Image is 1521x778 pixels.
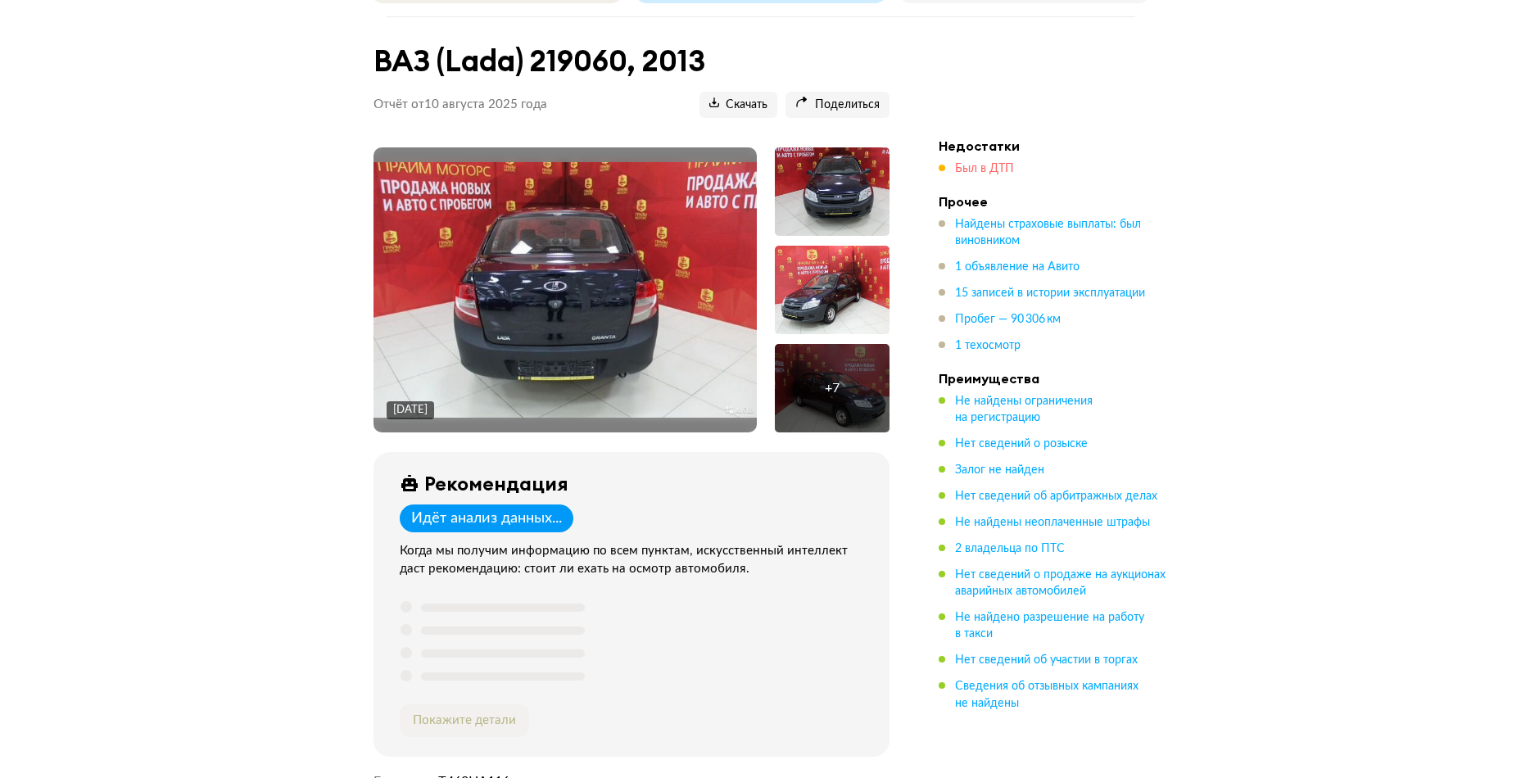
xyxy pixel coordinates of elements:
span: Не найдено разрешение на работу в такси [955,612,1144,640]
span: Найдены страховые выплаты: был виновником [955,219,1141,247]
h4: Прочее [939,193,1168,210]
span: Поделиться [795,97,880,113]
span: Залог не найден [955,464,1044,476]
div: Когда мы получим информацию по всем пунктам, искусственный интеллект даст рекомендацию: стоит ли ... [400,542,870,578]
span: Нет сведений о розыске [955,438,1088,450]
span: Нет сведений об участии в торгах [955,654,1138,666]
button: Поделиться [785,92,890,118]
span: Пробег — 90 306 км [955,314,1061,325]
span: 2 владельца по ПТС [955,543,1065,554]
div: Идёт анализ данных... [411,509,562,527]
span: Нет сведений об арбитражных делах [955,491,1157,502]
span: Покажите детали [413,714,516,726]
p: Отчёт от 10 августа 2025 года [373,97,547,113]
span: Был в ДТП [955,163,1014,174]
span: 1 техосмотр [955,340,1021,351]
span: 15 записей в истории эксплуатации [955,287,1145,299]
button: Скачать [699,92,777,118]
span: Нет сведений о продаже на аукционах аварийных автомобилей [955,569,1166,597]
div: [DATE] [393,403,428,418]
h1: ВАЗ (Lada) 219060, 2013 [373,43,890,79]
span: Не найдены ограничения на регистрацию [955,396,1093,423]
span: 1 объявление на Авито [955,261,1080,273]
span: Сведения об отзывных кампаниях не найдены [955,681,1138,708]
button: Покажите детали [400,704,529,737]
div: + 7 [825,380,840,396]
span: Не найдены неоплаченные штрафы [955,517,1150,528]
img: Main car [373,162,757,418]
h4: Преимущества [939,370,1168,387]
div: Рекомендация [424,472,568,495]
h4: Недостатки [939,138,1168,154]
span: Скачать [709,97,767,113]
